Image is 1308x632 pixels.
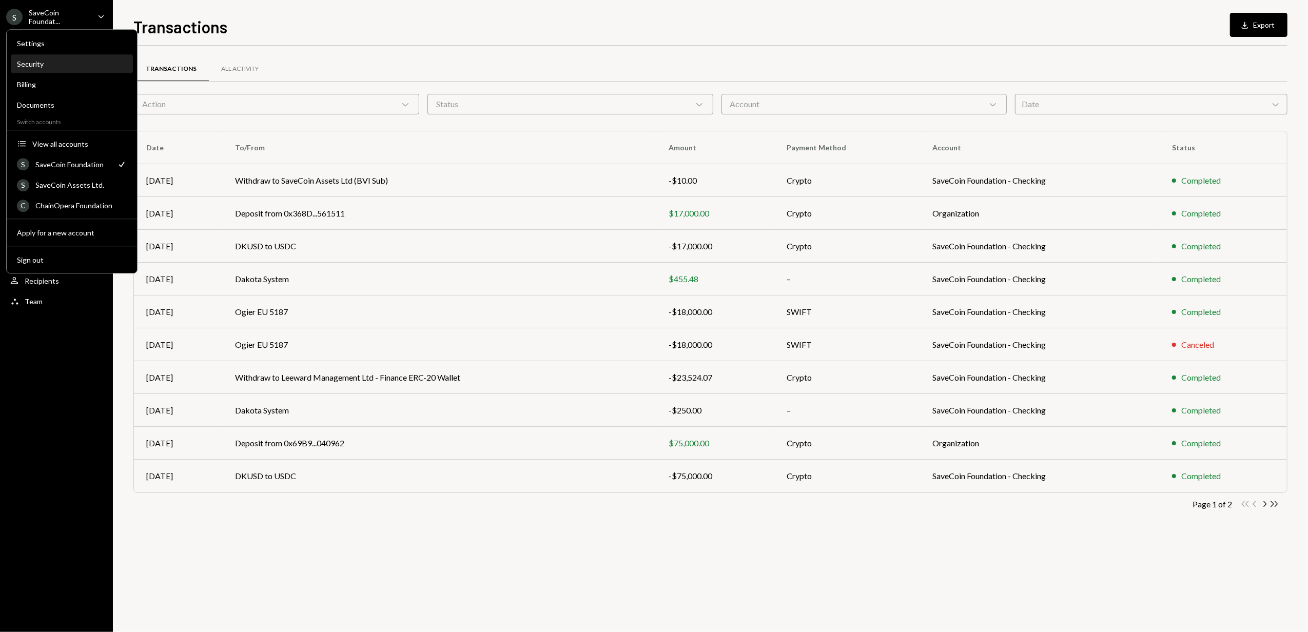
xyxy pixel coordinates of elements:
div: Action [133,94,419,114]
div: Canceled [1181,339,1214,351]
div: S [17,179,29,191]
div: View all accounts [32,140,127,148]
div: Completed [1181,306,1221,318]
td: – [774,263,920,295]
td: SaveCoin Foundation - Checking [921,394,1160,427]
div: Team [25,297,43,306]
div: [DATE] [146,339,210,351]
th: Account [921,131,1160,164]
td: – [774,394,920,427]
div: SaveCoin Foundation [35,160,110,169]
a: Recipients [6,271,107,290]
div: Documents [17,101,127,109]
a: Team [6,292,107,310]
td: SaveCoin Foundation - Checking [921,361,1160,394]
div: -$10.00 [669,174,763,187]
th: Payment Method [774,131,920,164]
td: DKUSD to USDC [223,230,656,263]
td: Organization [921,197,1160,230]
div: Apply for a new account [17,228,127,237]
td: SWIFT [774,328,920,361]
td: Ogier EU 5187 [223,295,656,328]
div: -$18,000.00 [669,306,763,318]
td: SaveCoin Foundation - Checking [921,460,1160,492]
a: Documents [11,95,133,114]
td: Withdraw to Leeward Management Ltd - Finance ERC-20 Wallet [223,361,656,394]
div: ChainOpera Foundation [35,201,127,210]
td: Withdraw to SaveCoin Assets Ltd (BVI Sub) [223,164,656,197]
a: Billing [11,75,133,93]
div: -$17,000.00 [669,240,763,252]
td: SaveCoin Foundation - Checking [921,263,1160,295]
th: Amount [656,131,775,164]
td: Dakota System [223,394,656,427]
div: S [17,158,29,170]
div: Status [427,94,713,114]
a: Settings [11,34,133,52]
div: All Activity [221,65,259,73]
button: Apply for a new account [11,224,133,242]
td: SWIFT [774,295,920,328]
div: Sign out [17,255,127,264]
div: [DATE] [146,207,210,220]
h1: Transactions [133,16,227,37]
div: Security [17,60,127,68]
div: [DATE] [146,470,210,482]
div: Settings [17,39,127,48]
div: [DATE] [146,437,210,449]
div: -$250.00 [669,404,763,417]
div: SaveCoin Assets Ltd. [35,181,127,189]
button: View all accounts [11,135,133,153]
td: Deposit from 0x69B9...040962 [223,427,656,460]
div: Recipients [25,276,59,285]
div: Completed [1181,404,1221,417]
div: [DATE] [146,273,210,285]
td: Deposit from 0x368D...561511 [223,197,656,230]
td: SaveCoin Foundation - Checking [921,230,1160,263]
a: CChainOpera Foundation [11,196,133,214]
div: $455.48 [669,273,763,285]
div: [DATE] [146,404,210,417]
div: Completed [1181,437,1221,449]
a: Security [11,54,133,73]
div: $75,000.00 [669,437,763,449]
div: -$75,000.00 [669,470,763,482]
td: Crypto [774,361,920,394]
td: Crypto [774,164,920,197]
td: Ogier EU 5187 [223,328,656,361]
div: Date [1015,94,1287,114]
div: Completed [1181,470,1221,482]
td: Crypto [774,460,920,492]
div: [DATE] [146,371,210,384]
a: All Activity [209,56,271,82]
div: -$18,000.00 [669,339,763,351]
div: SaveCoin Foundat... [29,8,89,26]
td: Organization [921,427,1160,460]
td: Crypto [774,427,920,460]
a: Transactions [133,56,209,82]
td: Crypto [774,197,920,230]
div: Completed [1181,207,1221,220]
div: Completed [1181,174,1221,187]
th: To/From [223,131,656,164]
div: -$23,524.07 [669,371,763,384]
button: Sign out [11,251,133,269]
td: SaveCoin Foundation - Checking [921,295,1160,328]
a: SSaveCoin Assets Ltd. [11,175,133,194]
div: Completed [1181,371,1221,384]
div: Completed [1181,273,1221,285]
div: [DATE] [146,174,210,187]
div: $17,000.00 [669,207,763,220]
div: [DATE] [146,240,210,252]
div: Switch accounts [7,116,137,126]
div: S [6,9,23,25]
td: Dakota System [223,263,656,295]
td: SaveCoin Foundation - Checking [921,328,1160,361]
div: Page 1 of 2 [1193,499,1232,509]
div: C [17,200,29,212]
td: DKUSD to USDC [223,460,656,492]
div: Account [721,94,1007,114]
div: Completed [1181,240,1221,252]
th: Status [1160,131,1287,164]
div: Billing [17,80,127,89]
